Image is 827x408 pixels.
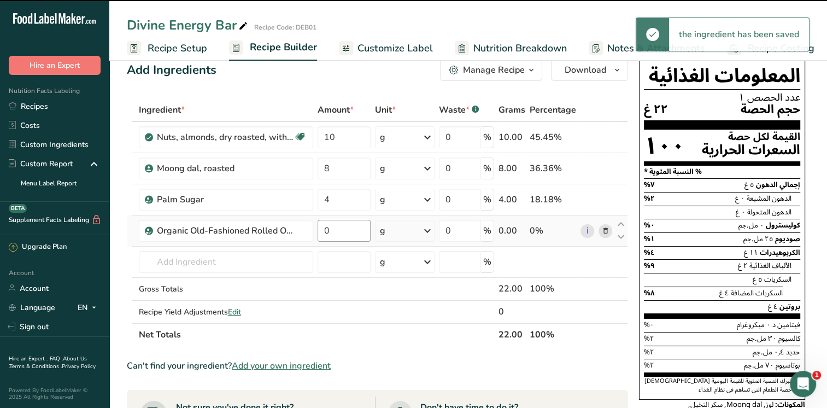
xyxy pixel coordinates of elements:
[498,131,525,144] div: 10.00
[719,285,729,301] span: ٤ غ
[254,22,316,32] div: Recipe Code: DEB01
[440,59,542,81] button: Manage Recipe
[644,377,800,395] section: * تخبرك النسبة المئوية للقيمة اليومية [DEMOGRAPHIC_DATA] فى حصة الطعام التى تساهم فى نظام الغذاء
[357,41,433,56] span: Customize Label
[463,63,525,77] div: Manage Recipe
[127,36,207,61] a: Recipe Setup
[772,317,800,333] span: فيتامين د
[498,224,525,237] div: 0.00
[812,371,821,380] span: 1
[498,305,525,318] div: 0
[753,345,784,360] span: ٠٫٤ مل.جم
[551,59,628,81] button: Download
[380,224,385,237] div: g
[530,103,576,116] span: Percentage
[228,307,241,317] span: Edit
[743,231,773,247] span: ٢٥ مل.جم
[565,63,606,77] span: Download
[375,103,396,116] span: Unit
[753,272,763,287] span: ٥ غ
[127,15,250,35] div: Divine Energy Bar
[744,245,758,260] span: ١١ غ
[439,103,479,116] div: Waste
[318,103,354,116] span: Amount
[530,224,576,237] div: 0%
[229,35,317,61] a: Recipe Builder
[644,166,800,179] section: % النسبة المئوية *
[736,205,746,220] span: ٠ غ
[644,92,800,103] div: عدد الحصص ١
[380,255,385,269] div: g
[530,282,576,295] div: 100%
[747,205,791,220] span: الدهون المتحولة
[9,242,67,253] div: Upgrade Plan
[764,272,791,287] span: السكريات
[644,331,654,346] span: ٢%
[744,358,774,373] span: ٧٠ مل.جم
[644,245,655,260] span: ٤%
[749,258,791,273] span: الألياف الغذائية
[496,323,527,346] th: 22.00
[50,355,63,363] a: FAQ .
[139,283,313,295] div: Gross Totals
[62,363,96,370] a: Privacy Policy
[669,18,809,51] div: the ingredient has been saved
[702,142,800,158] div: السعرات الحرارية
[498,282,525,295] div: 22.00
[756,177,800,193] span: إجمالي الدهون
[747,191,791,206] span: الدهون المشبعة
[157,131,294,144] div: Nuts, almonds, dry roasted, with salt added
[139,306,313,318] div: Recipe Yield Adjustments
[473,41,567,56] span: Nutrition Breakdown
[747,331,777,346] span: ٣٠ مل.جم
[9,355,48,363] a: Hire an Expert .
[786,345,800,360] span: حديد
[250,40,317,55] span: Recipe Builder
[760,245,800,260] span: الكربوهيدرات
[380,193,385,206] div: g
[644,132,685,161] div: ١٠٠
[738,258,748,273] span: ٢ غ
[530,193,576,206] div: 18.18%
[768,299,778,314] span: ٤ غ
[380,162,385,175] div: g
[139,251,313,273] input: Add Ingredient
[139,103,185,116] span: Ingredient
[644,258,655,273] span: ٩%
[741,103,800,116] span: حجم الحصة
[776,358,800,373] span: بوتاسيوم
[9,298,55,317] a: Language
[644,64,800,90] h1: المعلومات الغذائية
[644,358,654,373] span: ٢%
[744,177,754,193] span: ٥ غ
[644,191,655,206] span: ٢%
[9,56,101,75] button: Hire an Expert
[644,231,655,247] span: ١%
[9,158,73,170] div: Custom Report
[644,345,654,360] span: ٢%
[9,363,62,370] a: Terms & Conditions .
[78,301,101,314] div: EN
[766,218,800,233] span: كوليسترول
[607,41,705,56] span: Notes & Attachments
[157,224,294,237] div: Organic Old-Fashioned Rolled Oats
[735,191,745,206] span: ٠ غ
[737,317,771,333] span: ٠ ميكروغرام
[232,359,331,372] span: Add your own ingredient
[644,317,654,333] span: ٠%
[157,162,294,175] div: Moong dal, roasted
[127,359,628,372] div: Can't find your ingredient?
[9,355,87,370] a: About Us .
[9,387,101,400] div: Powered By FoodLabelMaker © 2025 All Rights Reserved
[644,103,668,116] span: ٢٢ غ
[157,193,294,206] div: Palm Sugar
[9,204,27,213] div: BETA
[380,131,385,144] div: g
[148,41,207,56] span: Recipe Setup
[779,299,800,314] span: بروتين
[498,103,525,116] span: Grams
[775,231,800,247] span: صوديوم
[644,218,655,233] span: ٠%
[530,131,576,144] div: 45.45%
[790,371,816,397] iframe: Intercom live chat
